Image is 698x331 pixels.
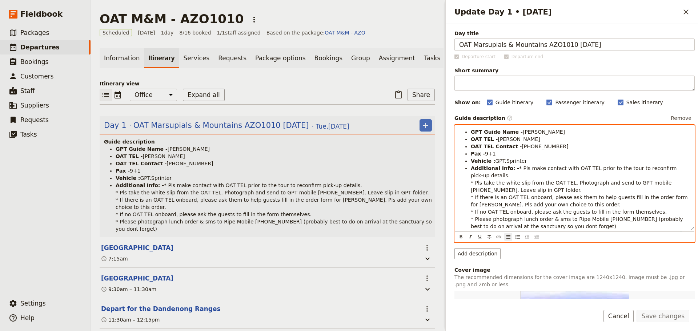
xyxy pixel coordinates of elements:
span: Tue , [DATE] [316,122,349,131]
span: Passenger itinerary [555,99,604,106]
p: The recommended dimensions for the cover image are 1240x1240. Image must be .jpg or .png and 2mb ... [454,274,695,288]
span: [DATE] [138,29,155,36]
span: Tasks [20,131,37,138]
strong: Additional Info: - [116,182,164,188]
strong: Vehicle : [471,158,495,164]
span: Staff [20,87,35,94]
strong: OAT TEL Contact - [471,144,522,149]
label: Guide description [454,114,513,122]
span: [PHONE_NUMBER] [522,144,568,149]
input: Day title [454,39,695,51]
button: Edit day information [104,120,349,131]
span: 1 / 1 staff assigned [217,29,260,36]
span: Settings [20,300,46,307]
span: Packages [20,29,49,36]
strong: OAT TEL Contact - [116,161,167,166]
span: Bookings [20,58,48,65]
div: To enrich screen reader interactions, please activate Accessibility in Grammarly extension settings [455,125,694,230]
a: Requests [214,48,251,68]
a: Group [347,48,374,68]
h2: Update Day 1 • [DATE] [454,7,680,17]
button: Edit this itinerary item [101,274,173,283]
h1: OAT M&M - AZO1010 [100,12,244,26]
div: 9:30am – 11:30am [101,286,156,293]
span: Day title [454,30,695,37]
button: Format underline [476,233,484,241]
span: Requests [20,116,49,124]
div: Cover image [454,266,695,274]
span: ​ [507,115,513,121]
button: Actions [248,13,260,26]
button: Actions [421,272,433,284]
span: GPT.Sprinter [140,175,172,181]
strong: OAT TEL - [471,136,498,142]
span: Customers [20,73,53,80]
span: [PERSON_NAME] [143,153,185,159]
span: * Pls make contact with OAT TEL prior to the tour to reconfirm pick-up details. * Pls take the wh... [471,165,689,229]
span: 9+1 [130,168,141,174]
span: Departure start [462,54,496,60]
a: Tasks [420,48,445,68]
button: Paste itinerary item [392,89,405,101]
span: Departure end [512,54,543,60]
button: Format bold [457,233,465,241]
button: Add description [454,248,501,259]
span: Based on the package: [266,29,365,36]
span: Short summary [454,67,695,74]
span: 1 day [161,29,174,36]
div: 11:30am – 12:15pm [101,316,160,323]
button: Close drawer [680,6,692,18]
span: Day 1 [104,120,127,131]
button: Share [408,89,435,101]
span: [PHONE_NUMBER] [167,161,213,166]
textarea: Short summary [454,76,695,91]
span: Suppliers [20,102,49,109]
button: Edit this itinerary item [101,304,221,313]
a: Bookings [310,48,347,68]
button: Insert link [495,233,503,241]
span: GPT.Sprinter [495,158,527,164]
a: Services [179,48,214,68]
button: Cancel [603,310,634,322]
span: Scheduled [100,29,132,36]
button: Save changes [637,310,689,322]
span: OAT Marsupials & Mountains AZO1010 [DATE] [133,120,309,131]
strong: Pax - [116,168,130,174]
span: 8/16 booked [179,29,211,36]
button: Numbered list [514,233,522,241]
a: Assignment [374,48,420,68]
span: [PERSON_NAME] [168,146,210,152]
span: Sales itinerary [626,99,663,106]
strong: Additional Info: - [471,165,519,171]
button: Add [420,119,432,132]
strong: OAT TEL - [116,153,143,159]
button: Actions [421,303,433,315]
strong: GPT Guide Name - [471,129,523,135]
a: Information [100,48,144,68]
span: * Pls make contact with OAT TEL prior to the tour to reconfirm pick-up details. * Pls take the wh... [116,182,433,232]
span: 9+1 [485,151,496,157]
span: [PERSON_NAME] [523,129,565,135]
button: Calendar view [112,89,124,101]
button: Edit this itinerary item [101,243,173,252]
button: Expand all [183,89,225,101]
button: Actions [421,242,433,254]
button: Decrease indent [533,233,541,241]
strong: GPT Guide Name - [116,146,168,152]
button: Increase indent [523,233,531,241]
a: OAT M&M - AZO [325,30,365,36]
span: Fieldbook [20,9,63,20]
span: Help [20,314,35,322]
button: List view [100,89,112,101]
div: 7:15am [101,255,128,262]
a: Itinerary [144,48,179,68]
button: Bulleted list [504,233,512,241]
button: Format italic [466,233,474,241]
strong: Pax - [471,151,485,157]
a: Package options [251,48,310,68]
p: Itinerary view [100,80,435,87]
h4: Guide description [104,138,432,145]
div: Show on: [454,99,481,106]
span: [PERSON_NAME] [498,136,540,142]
